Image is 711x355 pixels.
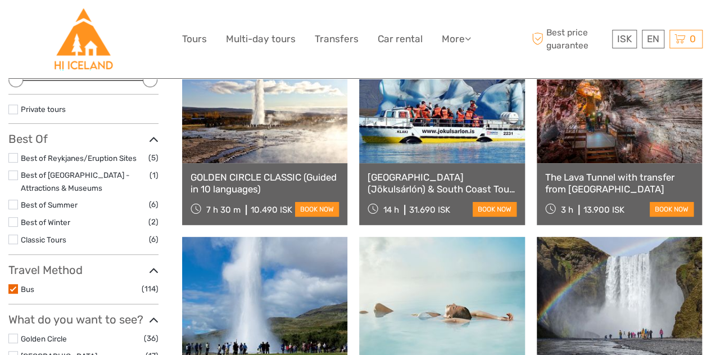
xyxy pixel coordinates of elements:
div: 10.490 ISK [251,205,292,215]
a: The Lava Tunnel with transfer from [GEOGRAPHIC_DATA] [545,172,694,195]
a: Multi-day tours [226,31,296,47]
a: Private tours [21,105,66,114]
a: Best of Summer [21,200,78,209]
a: Best of Reykjanes/Eruption Sites [21,154,137,163]
div: 13.900 ISK [583,205,624,215]
span: (114) [142,282,158,295]
p: We're away right now. Please check back later! [16,20,127,29]
button: Open LiveChat chat widget [129,17,143,31]
a: Best of [GEOGRAPHIC_DATA] - Attractions & Museums [21,170,130,192]
span: (36) [144,332,158,345]
a: book now [650,202,694,217]
span: 0 [688,33,698,44]
a: Transfers [315,31,359,47]
span: (1) [150,169,158,182]
span: 14 h [383,205,399,215]
a: book now [473,202,517,217]
a: Classic Tours [21,235,66,244]
a: Car rental [378,31,423,47]
span: (5) [148,151,158,164]
img: Hostelling International [53,8,114,70]
a: More [442,31,471,47]
span: 7 h 30 m [206,205,241,215]
a: Tours [182,31,207,47]
a: [GEOGRAPHIC_DATA] (Jökulsárlón) & South Coast Tour with boat ride [368,172,516,195]
a: Golden Circle [21,334,67,343]
span: (2) [148,215,158,228]
a: Best of Winter [21,218,70,227]
a: book now [295,202,339,217]
div: EN [642,30,664,48]
h3: Travel Method [8,263,158,277]
span: ISK [617,33,632,44]
span: (6) [149,233,158,246]
a: GOLDEN CIRCLE CLASSIC (Guided in 10 languages) [191,172,339,195]
h3: Best Of [8,132,158,146]
h3: What do you want to see? [8,313,158,326]
span: (6) [149,198,158,211]
span: 3 h [561,205,573,215]
span: Best price guarantee [529,26,609,51]
a: Bus [21,285,34,294]
div: 31.690 ISK [409,205,450,215]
